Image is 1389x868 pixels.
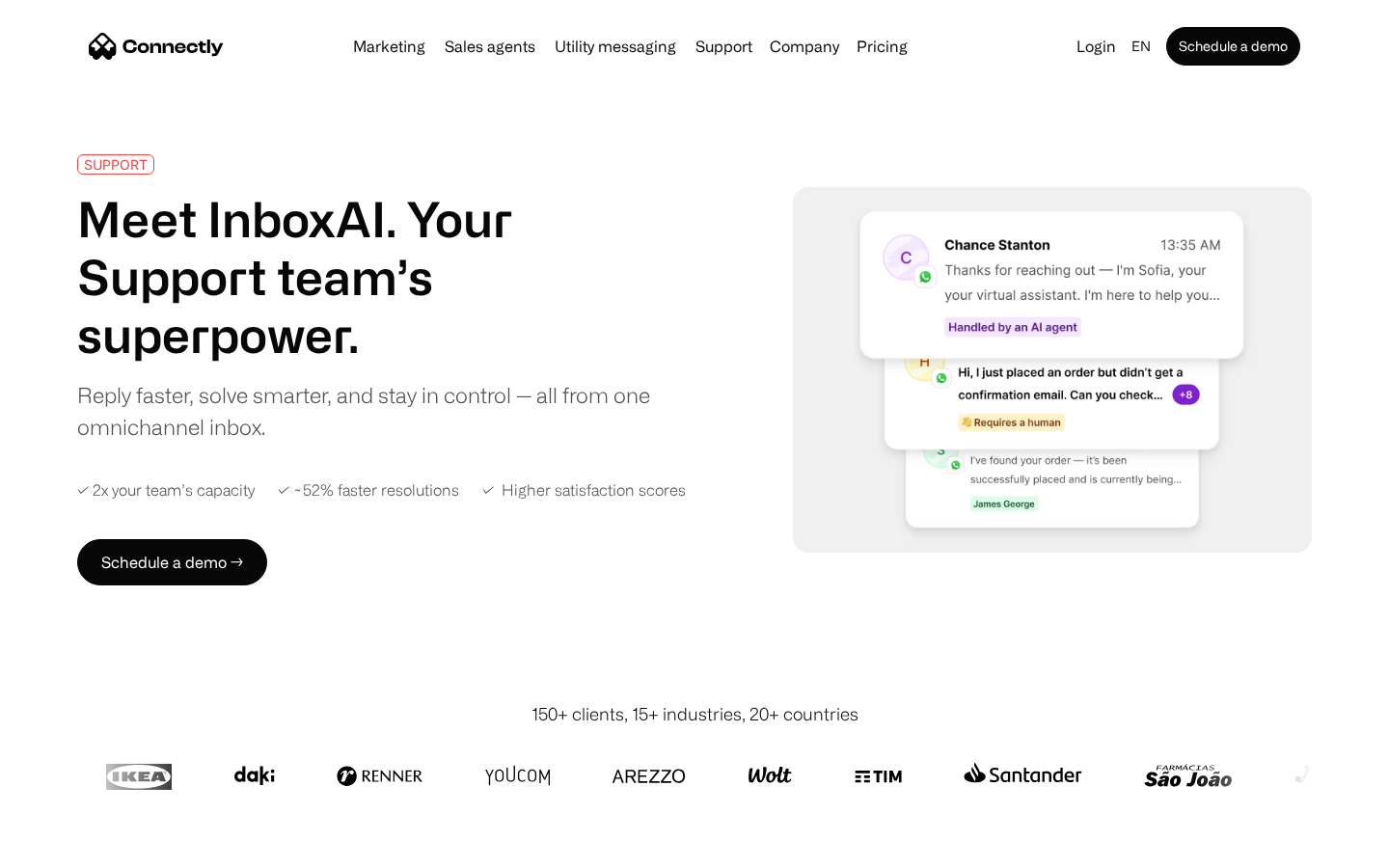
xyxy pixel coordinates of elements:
[278,481,459,500] div: ✓ ~52% faster resolutions
[77,190,664,364] h1: Meet InboxAI. Your Support team’s superpower.
[1166,27,1300,66] a: Schedule a demo
[1069,33,1124,60] a: Login
[77,379,664,443] div: Reply faster, solve smarter, and stay in control — all from one omnichannel inbox.
[1124,33,1162,60] div: en
[531,701,858,727] div: 150+ clients, 15+ industries, 20+ countries
[764,33,845,60] div: Company
[77,539,267,585] a: Schedule a demo →
[1131,33,1151,60] div: en
[547,39,684,54] a: Utility messaging
[77,481,255,500] div: ✓ 2x your team’s capacity
[84,157,148,172] div: SUPPORT
[19,832,116,861] aside: Language selected: English
[849,39,915,54] a: Pricing
[89,32,224,61] a: home
[482,481,686,500] div: ✓ Higher satisfaction scores
[345,39,433,54] a: Marketing
[437,39,543,54] a: Sales agents
[770,33,839,60] div: Company
[39,834,116,861] ul: Language list
[688,39,760,54] a: Support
